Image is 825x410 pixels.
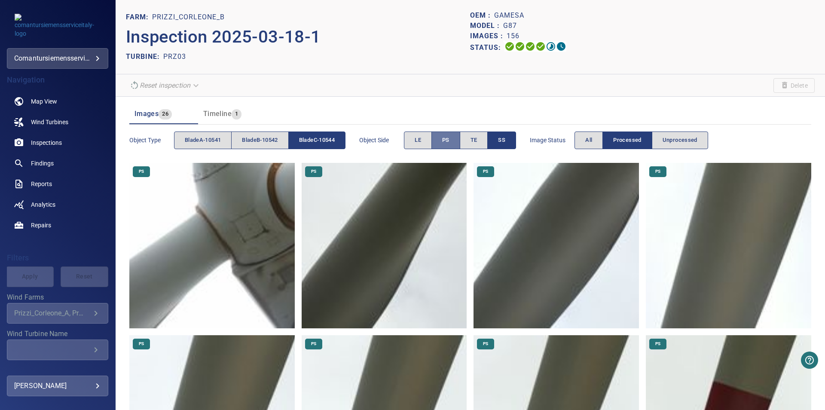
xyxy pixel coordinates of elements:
div: Prizzi_Corleone_A, Prizzi_Corleone_B [14,309,91,317]
span: Wind Turbines [31,118,68,126]
span: Processed [613,135,641,145]
p: Status: [470,41,504,54]
span: bladeB-10542 [242,135,278,145]
span: 26 [159,109,172,119]
span: Object Side [359,136,404,144]
p: FARM: [126,12,152,22]
div: objectSide [404,132,516,149]
span: SS [498,135,505,145]
span: PS [650,341,666,347]
span: Object type [129,136,174,144]
p: Gamesa [494,10,524,21]
span: bladeA-10541 [185,135,221,145]
button: Processed [602,132,652,149]
svg: Matching 14% [546,41,556,52]
a: map noActive [7,91,108,112]
a: findings noActive [7,153,108,174]
span: bladeC-10544 [299,135,335,145]
span: PS [442,135,449,145]
p: Model : [470,21,503,31]
p: Prizzi_Corleone_B [152,12,225,22]
p: Images : [470,31,507,41]
span: PS [306,341,321,347]
span: Reports [31,180,52,188]
p: OEM : [470,10,494,21]
svg: Classification 0% [556,41,566,52]
label: Wind Farms [7,294,108,301]
span: Map View [31,97,57,106]
button: bladeB-10542 [231,132,288,149]
span: PS [478,168,493,174]
a: windturbines noActive [7,112,108,132]
div: objectType [174,132,345,149]
div: Unable to reset the inspection due to your user permissions [126,78,204,93]
span: PS [478,341,493,347]
p: G87 [503,21,517,31]
span: Unable to delete the inspection due to your user permissions [773,78,815,93]
span: Timeline [203,110,232,118]
div: imageStatus [574,132,708,149]
svg: Uploading 100% [504,41,515,52]
button: LE [404,132,432,149]
svg: ML Processing 100% [535,41,546,52]
div: comantursiemensserviceitaly [14,52,101,65]
button: PS [431,132,460,149]
span: PS [650,168,666,174]
button: bladeC-10544 [288,132,345,149]
a: inspections noActive [7,132,108,153]
img: comantursiemensserviceitaly-logo [15,14,101,38]
span: Image Status [530,136,574,144]
p: PRZ03 [163,52,186,62]
label: Wind Turbine Name [7,330,108,337]
span: PS [134,168,149,174]
svg: Selecting 100% [525,41,535,52]
span: All [585,135,592,145]
span: 1 [232,109,241,119]
span: Repairs [31,221,51,229]
button: Unprocessed [652,132,708,149]
a: reports noActive [7,174,108,194]
div: Wind Turbine Name [7,340,108,360]
p: TURBINE: [126,52,163,62]
h4: Filters [7,254,108,262]
p: Inspection 2025-03-18-1 [126,24,471,50]
button: bladeA-10541 [174,132,232,149]
span: Images [134,110,159,118]
span: Findings [31,159,54,168]
span: Unprocessed [663,135,697,145]
span: PS [134,341,149,347]
a: analytics noActive [7,194,108,215]
span: Inspections [31,138,62,147]
button: SS [487,132,516,149]
p: 156 [507,31,519,41]
div: [PERSON_NAME] [14,379,101,393]
span: Analytics [31,200,55,209]
a: repairs noActive [7,215,108,236]
span: PS [306,168,321,174]
svg: Data Formatted 100% [515,41,525,52]
span: LE [415,135,421,145]
em: Reset inspection [140,81,190,89]
div: comantursiemensserviceitaly [7,48,108,69]
button: All [574,132,603,149]
span: TE [471,135,477,145]
button: TE [460,132,488,149]
div: Reset inspection [126,78,204,93]
h4: Navigation [7,76,108,84]
div: Wind Farms [7,303,108,324]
